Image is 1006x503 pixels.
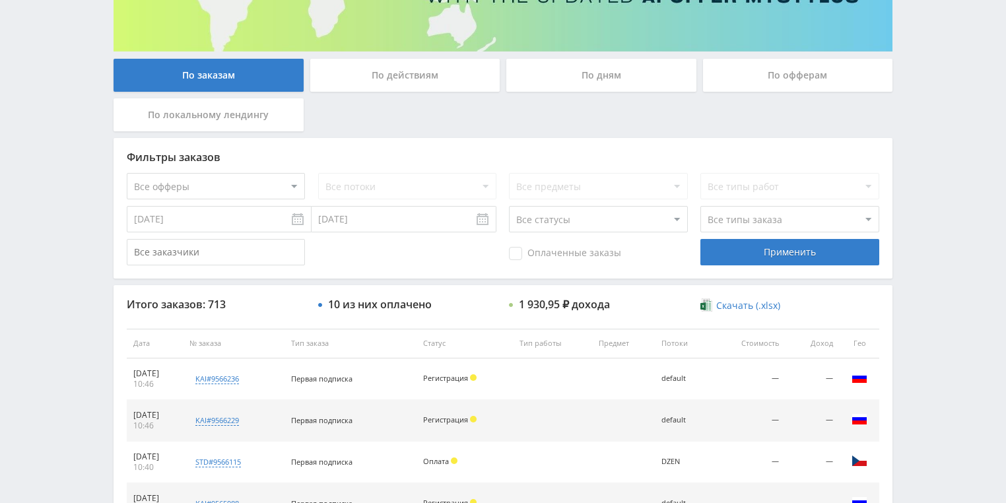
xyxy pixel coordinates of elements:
[470,374,477,381] span: Холд
[700,298,712,312] img: xlsx
[291,415,352,425] span: Первая подписка
[661,457,706,466] div: DZEN
[291,457,352,467] span: Первая подписка
[712,329,786,358] th: Стоимость
[700,239,879,265] div: Применить
[328,298,432,310] div: 10 из них оплачено
[451,457,457,464] span: Холд
[133,452,176,462] div: [DATE]
[285,329,417,358] th: Тип заказа
[195,415,239,426] div: kai#9566229
[310,59,500,92] div: По действиям
[716,300,780,311] span: Скачать (.xlsx)
[509,247,621,260] span: Оплаченные заказы
[712,358,786,400] td: —
[133,462,176,473] div: 10:40
[852,453,867,469] img: cze.png
[114,98,304,131] div: По локальному лендингу
[661,416,706,424] div: default
[786,442,840,483] td: —
[423,456,449,466] span: Оплата
[506,59,696,92] div: По дням
[703,59,893,92] div: По офферам
[133,410,176,420] div: [DATE]
[712,400,786,442] td: —
[786,358,840,400] td: —
[133,379,176,389] div: 10:46
[127,151,879,163] div: Фильтры заказов
[700,299,780,312] a: Скачать (.xlsx)
[127,239,305,265] input: Все заказчики
[133,368,176,379] div: [DATE]
[852,370,867,386] img: rus.png
[786,329,840,358] th: Доход
[127,329,183,358] th: Дата
[114,59,304,92] div: По заказам
[423,373,468,383] span: Регистрация
[840,329,879,358] th: Гео
[195,374,239,384] div: kai#9566236
[291,374,352,384] span: Первая подписка
[470,416,477,422] span: Холд
[183,329,285,358] th: № заказа
[127,298,305,310] div: Итого заказов: 713
[519,298,610,310] div: 1 930,95 ₽ дохода
[417,329,513,358] th: Статус
[133,420,176,431] div: 10:46
[712,442,786,483] td: —
[655,329,712,358] th: Потоки
[852,411,867,427] img: rus.png
[786,400,840,442] td: —
[423,415,468,424] span: Регистрация
[513,329,592,358] th: Тип работы
[195,457,241,467] div: std#9566115
[592,329,655,358] th: Предмет
[661,374,706,383] div: default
